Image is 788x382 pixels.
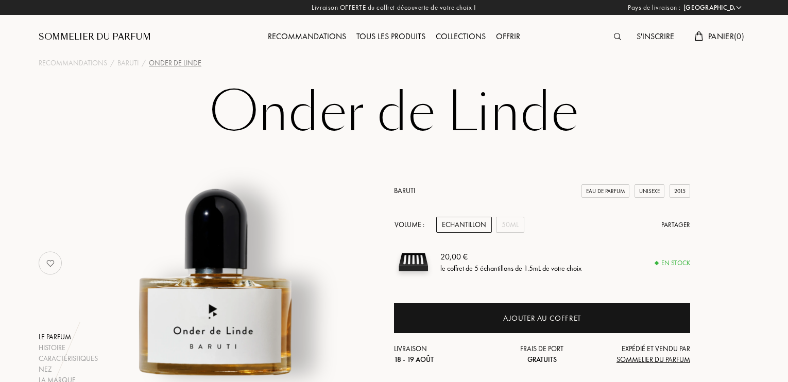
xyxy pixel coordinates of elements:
a: Sommelier du Parfum [39,31,151,43]
div: Livraison [394,343,493,365]
a: Recommandations [39,58,107,68]
a: Offrir [491,31,525,42]
div: 20,00 € [440,251,581,263]
div: Collections [431,30,491,44]
a: S'inscrire [631,31,679,42]
span: Pays de livraison : [628,3,681,13]
div: Le parfum [39,332,98,342]
div: Caractéristiques [39,353,98,364]
div: Recommandations [263,30,351,44]
a: Collections [431,31,491,42]
img: search_icn.svg [614,33,621,40]
div: / [142,58,146,68]
div: Unisexe [635,184,664,198]
div: Ajouter au coffret [503,312,581,324]
span: Panier ( 0 ) [708,31,744,42]
div: / [110,58,114,68]
div: Echantillon [436,217,492,233]
a: Tous les produits [351,31,431,42]
a: Baruti [117,58,139,68]
div: Histoire [39,342,98,353]
img: sample box [394,243,433,282]
div: Offrir [491,30,525,44]
div: 2015 [670,184,690,198]
div: Expédié et vendu par [591,343,690,365]
div: Tous les produits [351,30,431,44]
div: le coffret de 5 échantillons de 1.5mL de votre choix [440,263,581,274]
a: Recommandations [263,31,351,42]
img: no_like_p.png [40,253,61,273]
div: Frais de port [493,343,592,365]
a: Baruti [394,186,415,195]
div: 50mL [496,217,524,233]
div: Nez [39,364,98,375]
h1: Onder de Linde [136,84,652,141]
span: 18 - 19 août [394,355,434,364]
div: Eau de Parfum [581,184,629,198]
div: S'inscrire [631,30,679,44]
div: Onder de Linde [149,58,201,68]
div: En stock [655,258,690,268]
div: Partager [661,220,690,230]
span: Sommelier du Parfum [616,355,690,364]
img: cart.svg [695,31,703,41]
div: Volume : [394,217,430,233]
span: Gratuits [527,355,557,364]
